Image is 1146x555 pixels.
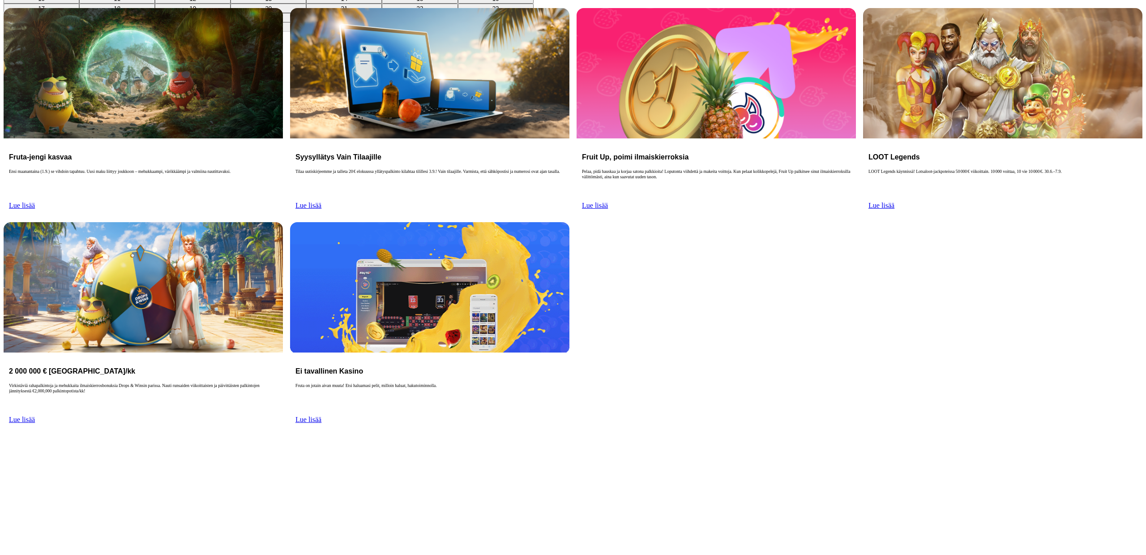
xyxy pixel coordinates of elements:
[295,367,564,375] h3: Ei tavallinen Kasino
[868,169,1137,198] p: LOOT Legends käynnissä! Lotsaloot‑jackpoteissa 50 000 € viikoittain. 10 000 voittaa, 10 vie 10 00...
[231,4,306,13] button: 20. elokuuta 2025
[155,4,231,13] button: 19. elokuuta 2025
[306,4,382,13] button: 21. elokuuta 2025
[341,5,348,12] abbr: 21. elokuuta 2025
[290,222,569,353] img: Ei tavallinen Kasino
[868,202,894,209] a: Lue lisää
[9,367,278,375] h3: 2 000 000 € [GEOGRAPHIC_DATA]/kk
[582,202,608,209] a: Lue lisää
[582,169,851,198] p: Pelaa, pidä hauskaa ja korjaa satona palkkioita! Loputonta viihdettä ja makeita voittoja. Kun pel...
[4,4,79,13] button: 17. elokuuta 2025
[863,8,1142,138] img: LOOT Legends
[295,202,321,209] a: Lue lisää
[458,4,534,13] button: 23. elokuuta 2025
[417,5,423,12] abbr: 22. elokuuta 2025
[868,153,1137,161] h3: LOOT Legends
[295,416,321,423] a: Lue lisää
[582,153,851,161] h3: Fruit Up, poimi ilmaiskierroksia
[38,5,45,12] abbr: 17. elokuuta 2025
[9,169,278,198] p: Ensi maanantaina (1.9.) se vihdoin tapahtuu. Uusi maku liittyy joukkoon – mehukkaampi, värikkäämp...
[4,222,283,353] img: 2 000 000 € Palkintopotti/kk
[9,416,35,423] a: Lue lisää
[265,5,272,12] abbr: 20. elokuuta 2025
[492,5,499,12] abbr: 23. elokuuta 2025
[295,383,564,412] p: Fruta on jotain aivan muuta! Etsi haluamasi pelit, milloin haluat, hakutoiminnolla.
[79,4,155,13] button: 18. elokuuta 2025
[4,8,283,138] img: Fruta-jengi kasvaa
[295,153,564,161] h3: Syysyllätys Vain Tilaajille
[577,8,856,138] img: Fruit Up, poimi ilmaiskierroksia
[189,5,196,12] abbr: 19. elokuuta 2025
[290,8,569,138] img: Syysyllätys Vain Tilaajille
[114,5,120,12] abbr: 18. elokuuta 2025
[295,169,564,198] p: Tilaa uutiskirjeemme ja talleta 20 € elokuussa yllätyspalkinto kilahtaa tilillesi 3.9.! Vain tila...
[9,383,278,412] p: Virkistäviä rahapalkintoja ja mehukkaita ilmaiskierrosbonuksia Drops & Winsin parissa. Nauti runs...
[9,202,35,209] a: Lue lisää
[9,153,278,161] h3: Fruta-jengi kasvaa
[382,4,458,13] button: 22. elokuuta 2025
